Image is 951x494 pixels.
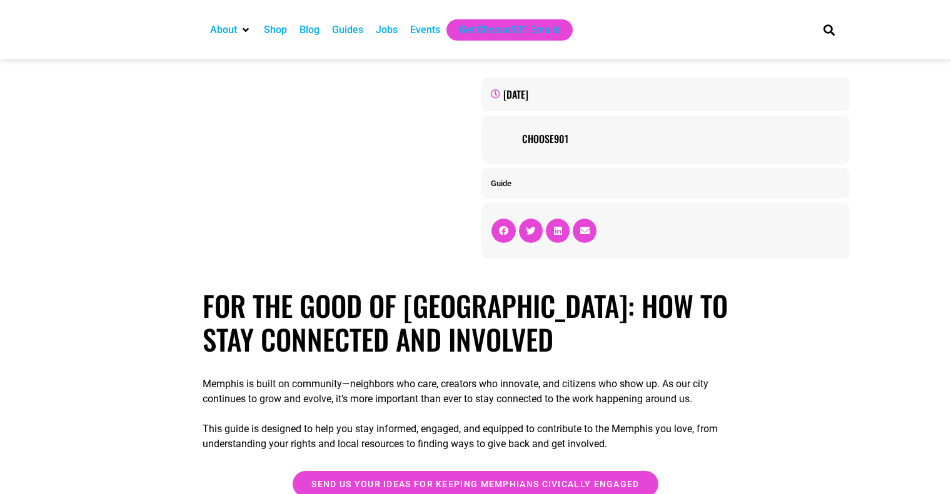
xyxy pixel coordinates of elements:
img: Picture of Choose901 [491,125,516,150]
a: Get Choose901 Emails [459,22,560,37]
a: Blog [299,22,320,37]
p: This guide is designed to help you stay informed, engaged, and equipped to contribute to the Memp... [203,422,748,452]
a: Events [410,22,440,37]
div: Share on twitter [519,219,543,242]
nav: Main nav [204,19,802,41]
a: Choose901 [522,131,840,146]
a: Guides [332,22,363,37]
p: Memphis is built on community—neighbors who care, creators who innovate, and citizens who show up... [203,377,748,407]
div: Share on linkedin [546,219,570,242]
span: Send us your ideas for keeping Memphians civically engaged [311,480,639,488]
h1: For the Good of [GEOGRAPHIC_DATA]: How to Stay Connected and Involved [203,289,748,356]
a: Shop [264,22,287,37]
div: Search [818,19,839,40]
a: Guide [491,179,511,188]
time: [DATE] [503,87,528,102]
a: About [210,22,237,37]
a: Jobs [376,22,398,37]
div: Share on email [573,219,596,242]
div: Share on facebook [491,219,515,242]
div: About [204,19,258,41]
